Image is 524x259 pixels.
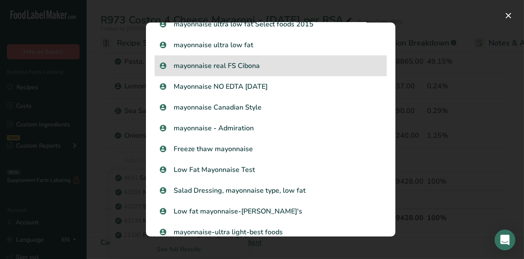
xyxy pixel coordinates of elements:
p: mayonnaise real FS Cibona [160,61,382,71]
p: Freeze thaw mayonnaise [160,144,382,154]
p: Salad Dressing, mayonnaise type, low fat [160,185,382,196]
p: mayonnaise ultra low fat [160,40,382,50]
div: Open Intercom Messenger [495,230,515,250]
p: Low fat mayonnaise-[PERSON_NAME]'s [160,206,382,217]
p: mayonnaise - Admiration [160,123,382,133]
p: mayonnaise Canadian Style [160,102,382,113]
p: mayonnaise ultra low fat Select foods 2015 [160,19,382,29]
p: Low Fat Mayonnaise Test [160,165,382,175]
p: mayonnaise-ultra light-best foods [160,227,382,237]
p: Mayonnaise NO EDTA [DATE] [160,81,382,92]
